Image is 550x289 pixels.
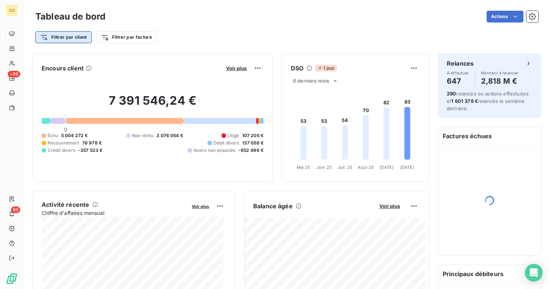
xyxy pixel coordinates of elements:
[48,140,79,146] span: Recouvrement
[82,140,102,146] span: 76 978 €
[297,165,310,170] tspan: Mai 25
[213,140,239,146] span: Débit divers
[48,132,58,139] span: Échu
[487,11,523,22] button: Actions
[226,65,247,71] span: Voir plus
[447,59,474,68] h6: Relances
[42,200,89,209] h6: Activité récente
[192,204,209,209] span: Voir plus
[315,65,337,72] span: 1 jour
[358,165,374,170] tspan: Août 25
[242,140,264,146] span: 137 056 €
[6,4,18,16] div: CO
[64,126,67,132] span: 0
[35,31,92,43] button: Filtrer par client
[447,91,529,111] span: relances ou actions effectuées et relancés la semaine dernière.
[227,132,239,139] span: Litige
[525,264,543,282] div: Open Intercom Messenger
[291,64,303,73] h6: DSO
[438,265,541,283] h6: Principaux débiteurs
[8,71,20,77] span: +99
[438,127,541,145] h6: Factures échues
[400,165,414,170] tspan: [DATE]
[377,203,402,209] button: Voir plus
[224,65,249,72] button: Voir plus
[42,64,84,73] h6: Encours client
[338,165,352,170] tspan: Juil. 25
[379,203,400,209] span: Voir plus
[481,75,519,87] h4: 2,818 M €
[48,147,75,154] span: Crédit divers
[447,71,469,75] span: À effectuer
[242,132,264,139] span: 107 205 €
[451,98,478,104] span: 1 601 378 €
[61,132,88,139] span: 5 004 272 €
[447,91,456,97] span: 290
[317,165,332,170] tspan: Juin 25
[447,75,469,87] h4: 647
[156,132,183,139] span: 3 076 054 €
[194,147,236,154] span: Avoirs non associés
[96,31,157,43] button: Filtrer par facture
[42,209,187,217] span: Chiffre d'affaires mensuel
[132,132,153,139] span: Non-échu
[239,147,264,154] span: -652 496 €
[42,93,264,115] h2: 7 391 546,24 €
[6,273,18,285] img: Logo LeanPay
[380,165,394,170] tspan: [DATE]
[481,71,519,75] span: Montant à relancer
[78,147,103,154] span: -357 523 €
[189,203,211,209] button: Voir plus
[35,10,105,23] h3: Tableau de bord
[253,202,293,210] h6: Balance âgée
[11,206,20,213] span: 85
[293,78,329,84] span: 6 derniers mois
